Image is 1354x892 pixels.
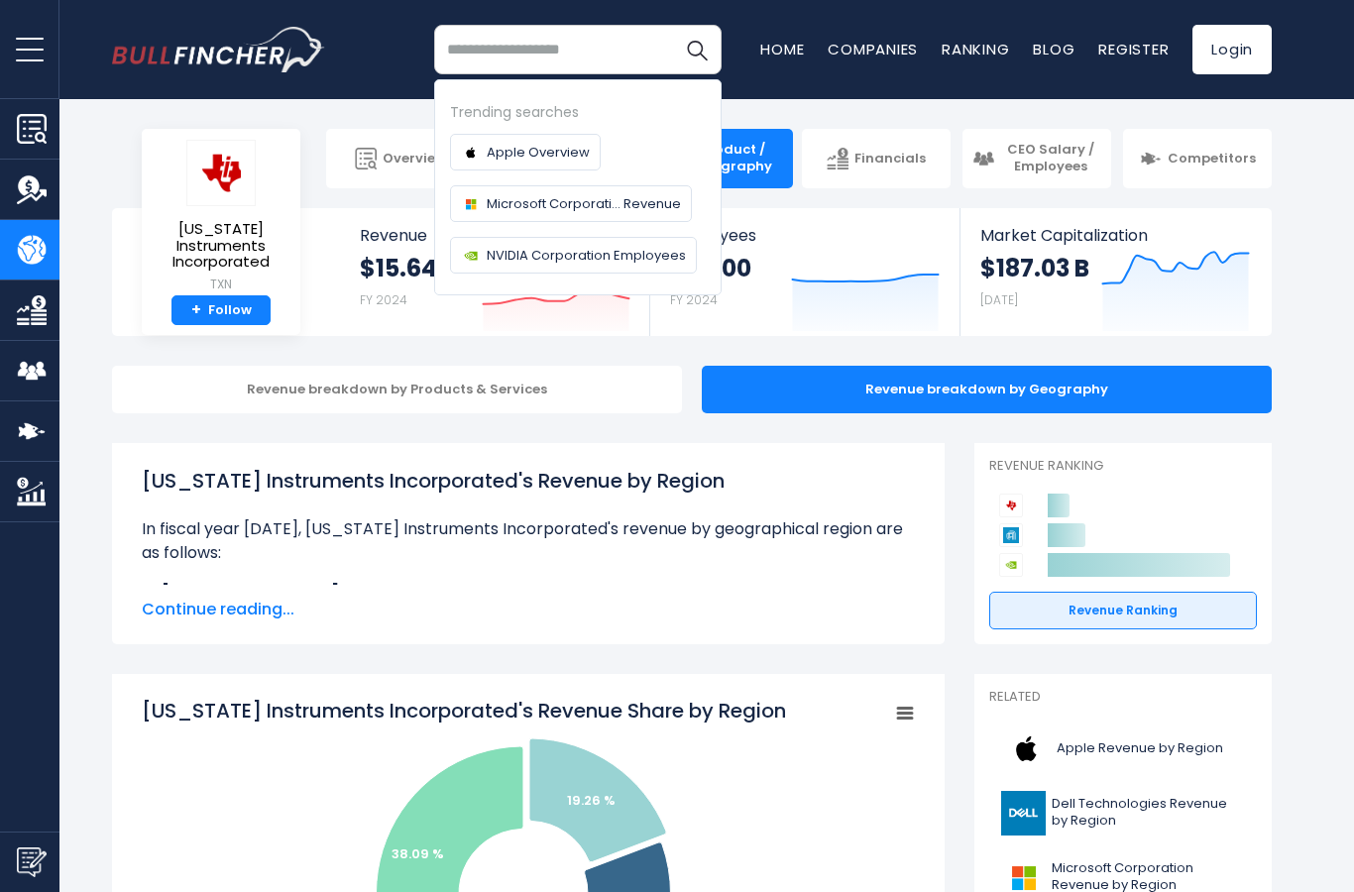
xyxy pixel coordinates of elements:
h1: [US_STATE] Instruments Incorporated's Revenue by Region [142,466,915,496]
img: NVIDIA Corporation competitors logo [999,553,1023,577]
span: Continue reading... [142,598,915,621]
small: FY 2024 [670,291,718,308]
img: AAPL logo [1001,726,1051,771]
a: Revenue $15.64 B FY 2024 [340,208,650,336]
a: Blog [1033,39,1074,59]
img: Company logo [461,246,481,266]
strong: + [191,301,201,319]
a: [US_STATE] Instruments Incorporated TXN [157,139,285,295]
p: Revenue Ranking [989,458,1257,475]
span: Market Capitalization [980,226,1250,245]
div: Trending searches [450,101,706,124]
b: [GEOGRAPHIC_DATA]: [162,581,343,604]
span: Product / Geography [682,142,783,175]
a: NVIDIA Corporation Employees [450,237,697,274]
a: Financials [802,129,951,188]
img: Company logo [461,194,481,214]
a: Market Capitalization $187.03 B [DATE] [960,208,1270,336]
button: Search [672,25,722,74]
small: [DATE] [980,291,1018,308]
span: CEO Salary / Employees [1000,142,1101,175]
a: Revenue Ranking [989,592,1257,629]
strong: $15.64 B [360,253,457,283]
span: Microsoft Corporati... Revenue [487,193,681,214]
p: In fiscal year [DATE], [US_STATE] Instruments Incorporated's revenue by geographical region are a... [142,517,915,565]
img: bullfincher logo [112,27,325,72]
text: 19.26 % [567,791,616,810]
a: CEO Salary / Employees [962,129,1111,188]
tspan: [US_STATE] Instruments Incorporated's Revenue Share by Region [142,697,786,725]
img: DELL logo [1001,791,1046,836]
span: [US_STATE] Instruments Incorporated [158,221,284,271]
a: +Follow [171,295,271,326]
a: Ranking [942,39,1009,59]
a: Companies [828,39,918,59]
a: Dell Technologies Revenue by Region [989,786,1257,840]
img: Applied Materials competitors logo [999,523,1023,547]
a: Microsoft Corporati... Revenue [450,185,692,222]
a: Home [760,39,804,59]
a: Employees 34,000 FY 2024 [650,208,959,336]
a: Register [1098,39,1169,59]
a: Go to homepage [112,27,325,72]
span: Financials [854,151,926,167]
span: Competitors [1168,151,1256,167]
span: Dell Technologies Revenue by Region [1052,796,1245,830]
span: NVIDIA Corporation Employees [487,245,686,266]
div: Revenue breakdown by Geography [702,366,1272,413]
img: Texas Instruments Incorporated competitors logo [999,494,1023,517]
small: FY 2024 [360,291,407,308]
a: Login [1192,25,1272,74]
li: $3.01 B [142,581,915,605]
span: Employees [670,226,939,245]
span: Overview [383,151,446,167]
img: Company logo [461,143,481,163]
span: Apple Revenue by Region [1057,740,1223,757]
div: Revenue breakdown by Products & Services [112,366,682,413]
a: Competitors [1123,129,1272,188]
a: Overview [326,129,475,188]
strong: $187.03 B [980,253,1089,283]
span: Revenue [360,226,630,245]
text: 38.09 % [392,844,444,863]
span: Apple Overview [487,142,590,163]
a: Apple Overview [450,134,601,170]
small: TXN [158,276,284,293]
p: Related [989,689,1257,706]
a: Apple Revenue by Region [989,722,1257,776]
